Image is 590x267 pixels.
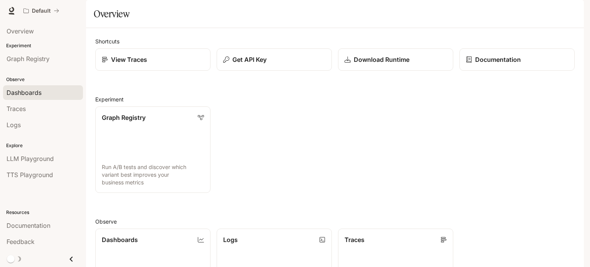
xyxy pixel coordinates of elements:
[95,217,575,226] h2: Observe
[20,3,63,18] button: All workspaces
[95,37,575,45] h2: Shortcuts
[338,48,453,71] a: Download Runtime
[459,48,575,71] a: Documentation
[111,55,147,64] p: View Traces
[345,235,365,244] p: Traces
[232,55,267,64] p: Get API Key
[102,235,138,244] p: Dashboards
[95,48,210,71] a: View Traces
[94,6,129,22] h1: Overview
[223,235,238,244] p: Logs
[95,106,210,193] a: Graph RegistryRun A/B tests and discover which variant best improves your business metrics
[217,48,332,71] button: Get API Key
[354,55,409,64] p: Download Runtime
[95,95,575,103] h2: Experiment
[475,55,521,64] p: Documentation
[32,8,51,14] p: Default
[102,163,204,186] p: Run A/B tests and discover which variant best improves your business metrics
[102,113,146,122] p: Graph Registry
